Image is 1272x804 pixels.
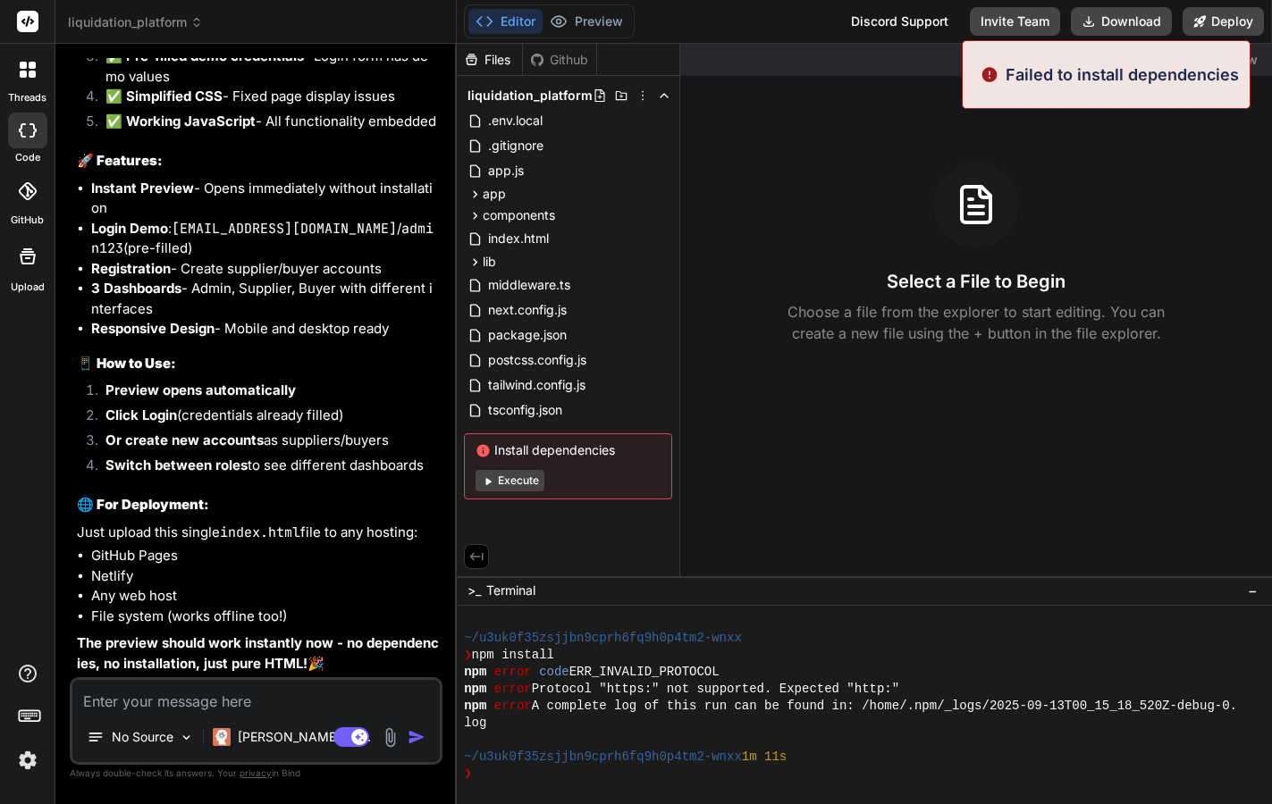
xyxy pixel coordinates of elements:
[91,260,171,277] strong: Registration
[91,319,439,339] li: - Mobile and desktop ready
[840,7,959,36] div: Discord Support
[494,664,532,681] span: error
[105,88,223,105] strong: ✅ Simplified CSS
[468,582,481,599] span: >_
[494,698,532,715] span: error
[1183,7,1264,36] button: Deploy
[91,180,194,197] strong: Instant Preview
[91,456,439,481] li: to see different dashboards
[91,220,168,237] strong: Login Demo
[91,112,439,137] li: - All functionality embedded
[105,431,264,448] strong: Or create new accounts
[105,406,177,423] strong: Click Login
[91,406,439,431] li: (credentials already filled)
[77,355,176,372] strong: 📱 How to Use:
[970,7,1060,36] button: Invite Team
[91,46,439,87] li: - Login form has demo values
[464,715,486,732] span: log
[179,730,194,745] img: Pick Models
[742,749,787,766] span: 1m 11s
[539,664,569,681] span: code
[523,51,596,69] div: Github
[91,586,439,607] li: Any web host
[464,664,486,681] span: npm
[77,152,163,169] strong: 🚀 Features:
[105,381,296,398] strong: Preview opens automatically
[91,320,215,337] strong: Responsive Design
[457,51,522,69] div: Files
[77,523,439,543] p: Just upload this single file to any hosting:
[77,496,209,513] strong: 🌐 For Deployment:
[91,219,439,259] li: : / (pre-filled)
[476,441,661,459] span: Install dependencies
[486,274,572,296] span: middleware.ts
[483,185,506,203] span: app
[1244,576,1261,605] button: −
[91,87,439,112] li: - Fixed page display issues
[380,727,400,748] img: attachment
[68,13,203,31] span: liquidation_platform
[1248,582,1258,599] span: −
[91,607,439,627] li: File system (works offline too!)
[238,728,371,746] p: [PERSON_NAME] 4 S..
[408,728,425,746] img: icon
[172,220,397,238] code: [EMAIL_ADDRESS][DOMAIN_NAME]
[77,633,439,674] p: 🎉
[240,767,272,778] span: privacy
[483,206,555,224] span: components
[486,160,526,181] span: app.js
[486,110,544,131] span: .env.local
[464,630,742,647] span: ~/u3uk0f35zsjjbn9cprh6fq9h0p4tm2-wnxx
[11,280,45,295] label: Upload
[468,87,593,105] span: liquidation_platform
[776,301,1176,344] p: Choose a file from the explorer to start editing. You can create a new file using the + button in...
[11,213,44,228] label: GitHub
[91,546,439,566] li: GitHub Pages
[8,90,46,105] label: threads
[486,582,535,599] span: Terminal
[476,470,544,491] button: Execute
[486,299,569,321] span: next.config.js
[543,9,630,34] button: Preview
[91,280,181,297] strong: 3 Dashboards
[486,324,569,346] span: package.json
[1071,7,1172,36] button: Download
[464,766,471,783] span: ❯
[486,399,564,421] span: tsconfig.json
[91,179,439,219] li: - Opens immediately without installation
[464,647,471,664] span: ❯
[532,698,1237,715] span: A complete log of this run can be found in: /home/.npm/_logs/2025-09-13T00_15_18_520Z-debug-0.
[486,135,545,156] span: .gitignore
[13,745,43,775] img: settings
[468,9,543,34] button: Editor
[213,728,231,746] img: Claude 4 Sonnet
[887,269,1066,294] h3: Select a File to Begin
[91,431,439,456] li: as suppliers/buyers
[91,279,439,319] li: - Admin, Supplier, Buyer with different interfaces
[472,647,554,664] span: npm install
[77,634,439,672] strong: The preview should work instantly now - no dependencies, no installation, just pure HTML!
[91,259,439,280] li: - Create supplier/buyer accounts
[981,63,998,87] img: alert
[112,728,173,746] p: No Source
[15,150,40,165] label: code
[486,228,551,249] span: index.html
[464,681,486,698] span: npm
[569,664,720,681] span: ERR_INVALID_PROTOCOL
[494,681,532,698] span: error
[70,765,442,782] p: Always double-check its answers. Your in Bind
[220,523,300,541] code: index.html
[486,349,588,371] span: postcss.config.js
[532,681,899,698] span: Protocol "https:" not supported. Expected "http:"
[486,374,587,396] span: tailwind.config.js
[105,113,256,130] strong: ✅ Working JavaScript
[91,566,439,587] li: Netlify
[464,749,742,766] span: ~/u3uk0f35zsjjbn9cprh6fq9h0p4tm2-wnxx
[1006,63,1239,87] p: Failed to install dependencies
[105,456,248,473] strong: Switch between roles
[483,253,496,271] span: lib
[464,698,486,715] span: npm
